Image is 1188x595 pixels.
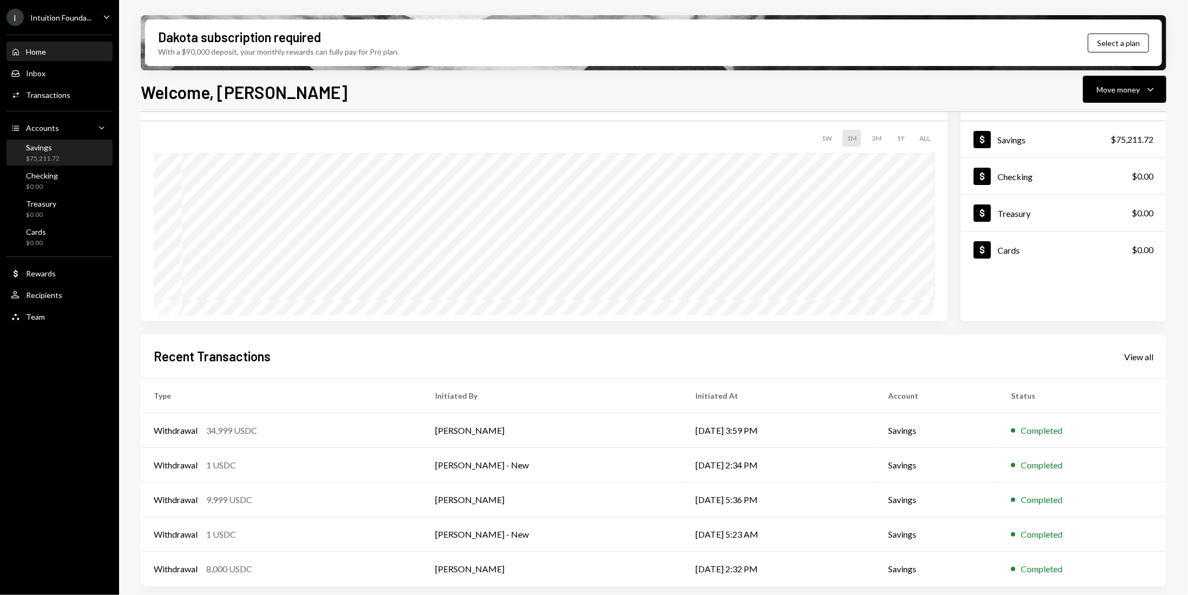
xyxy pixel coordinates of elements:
[997,208,1031,219] div: Treasury
[682,448,876,482] td: [DATE] 2:34 PM
[1083,76,1166,103] button: Move money
[26,47,46,56] div: Home
[26,123,59,133] div: Accounts
[961,232,1166,268] a: Cards$0.00
[1132,207,1153,220] div: $0.00
[876,413,998,448] td: Savings
[154,459,198,472] div: Withdrawal
[6,63,113,83] a: Inbox
[6,9,24,26] div: I
[876,552,998,586] td: Savings
[868,130,886,147] div: 3M
[154,493,198,506] div: Withdrawal
[26,69,45,78] div: Inbox
[1021,528,1062,541] div: Completed
[6,196,113,222] a: Treasury$0.00
[422,413,682,448] td: [PERSON_NAME]
[206,459,236,472] div: 1 USDC
[1088,34,1149,52] button: Select a plan
[1132,170,1153,183] div: $0.00
[1097,84,1140,95] div: Move money
[158,28,321,46] div: Dakota subscription required
[154,347,271,365] h2: Recent Transactions
[1021,459,1062,472] div: Completed
[6,118,113,137] a: Accounts
[682,379,876,413] th: Initiated At
[26,210,56,220] div: $0.00
[1111,133,1153,146] div: $75,211.72
[141,81,347,103] h1: Welcome, [PERSON_NAME]
[876,517,998,552] td: Savings
[1021,563,1062,576] div: Completed
[997,245,1020,255] div: Cards
[422,448,682,482] td: [PERSON_NAME] - New
[26,239,46,248] div: $0.00
[6,224,113,250] a: Cards$0.00
[1021,493,1062,506] div: Completed
[682,413,876,448] td: [DATE] 3:59 PM
[30,13,91,22] div: Intuition Founda...
[682,552,876,586] td: [DATE] 2:32 PM
[26,269,56,278] div: Rewards
[158,46,399,57] div: With a $90,000 deposit, your monthly rewards can fully pay for Pro plan.
[141,379,422,413] th: Type
[876,379,998,413] th: Account
[682,482,876,517] td: [DATE] 5:36 PM
[26,154,60,163] div: $75,211.72
[422,482,682,517] td: [PERSON_NAME]
[892,130,909,147] div: 1Y
[26,182,58,191] div: $0.00
[915,130,935,147] div: ALL
[26,90,70,100] div: Transactions
[26,312,45,321] div: Team
[422,379,682,413] th: Initiated By
[1021,424,1062,437] div: Completed
[206,424,257,437] div: 34,999 USDC
[876,482,998,517] td: Savings
[26,227,46,236] div: Cards
[154,424,198,437] div: Withdrawal
[154,528,198,541] div: Withdrawal
[1132,243,1153,256] div: $0.00
[817,130,836,147] div: 1W
[961,195,1166,231] a: Treasury$0.00
[26,199,56,208] div: Treasury
[26,290,62,300] div: Recipients
[206,563,252,576] div: 8,000 USDC
[26,143,60,152] div: Savings
[6,307,113,326] a: Team
[422,552,682,586] td: [PERSON_NAME]
[6,285,113,305] a: Recipients
[998,379,1166,413] th: Status
[997,171,1033,182] div: Checking
[843,130,861,147] div: 1M
[961,121,1166,157] a: Savings$75,211.72
[422,517,682,552] td: [PERSON_NAME] - New
[1124,352,1153,362] div: View all
[876,448,998,482] td: Savings
[154,563,198,576] div: Withdrawal
[26,171,58,180] div: Checking
[6,85,113,104] a: Transactions
[6,168,113,194] a: Checking$0.00
[682,517,876,552] td: [DATE] 5:23 AM
[6,42,113,61] a: Home
[206,493,252,506] div: 9,999 USDC
[1124,351,1153,362] a: View all
[206,528,236,541] div: 1 USDC
[961,158,1166,194] a: Checking$0.00
[6,263,113,283] a: Rewards
[997,135,1026,145] div: Savings
[6,140,113,166] a: Savings$75,211.72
